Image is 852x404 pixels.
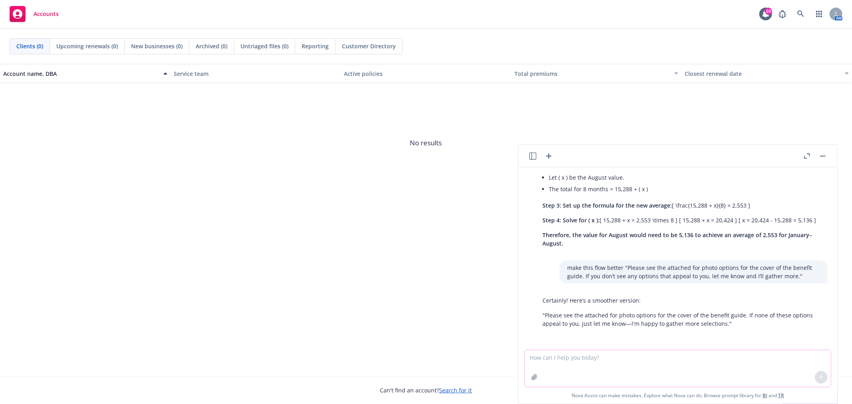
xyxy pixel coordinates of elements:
span: Upcoming renewals (0) [56,42,118,50]
p: Certainly! Here’s a smoother version: [542,296,820,305]
a: Search for it [439,386,472,394]
span: Accounts [34,11,59,17]
span: Archived (0) [196,42,227,50]
li: The total for 8 months = 15,288 + ( x ) [549,183,820,195]
span: New businesses (0) [131,42,183,50]
a: Search [793,6,809,22]
a: Report a Bug [775,6,790,22]
li: Let ( x ) be the August value. [549,172,820,183]
span: Untriaged files (0) [240,42,288,50]
span: Step 3: Set up the formula for the new average: [542,202,672,209]
div: Active policies [344,69,508,78]
span: Can't find an account? [380,386,472,394]
span: Therefore, the value for August would need to be 5,136 to achieve an average of 2,553 for January... [542,231,812,247]
button: Total premiums [511,64,682,83]
div: Closest renewal date [685,69,840,78]
div: Service team [174,69,338,78]
p: [ \frac{15,288 + x}{8} = 2,553 ] [542,201,820,210]
p: "Please see the attached for photo options for the cover of the benefit guide. If none of these o... [542,311,820,328]
button: Service team [171,64,341,83]
p: make this flow better "Please see the attached for photo options for the cover of the benefit gui... [567,263,820,280]
a: Accounts [6,3,62,25]
span: Customer Directory [342,42,396,50]
button: Closest renewal date [681,64,852,83]
div: Account name, DBA [3,69,159,78]
span: Clients (0) [16,42,43,50]
span: Reporting [302,42,329,50]
span: Nova Assist can make mistakes. Explore what Nova can do: Browse prompt library for and [572,387,784,404]
a: TR [778,392,784,399]
span: Step 4: Solve for ( x ): [542,216,600,224]
a: Switch app [811,6,827,22]
div: 10 [765,8,772,15]
div: Total premiums [514,69,670,78]
p: [ 15,288 + x = 2,553 \times 8 ] [ 15,288 + x = 20,424 ] [ x = 20,424 - 15,288 = 5,136 ] [542,216,820,224]
button: Active policies [341,64,511,83]
a: BI [763,392,767,399]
